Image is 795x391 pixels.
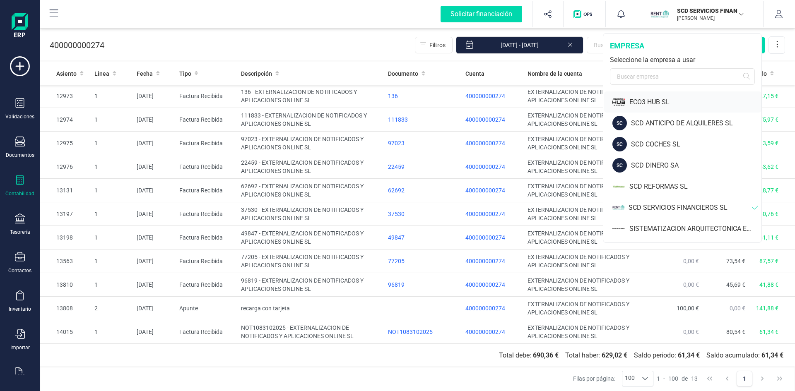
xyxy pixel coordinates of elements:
[429,41,446,49] span: Filtros
[772,371,788,386] button: Last Page
[241,70,272,78] span: Descripción
[683,281,699,288] span: 0,00 €
[91,202,133,226] td: 1
[137,70,153,78] span: Fecha
[176,132,238,155] td: Factura Recibida
[40,132,91,155] td: 12975
[133,226,176,249] td: [DATE]
[465,234,505,241] span: 400000000274
[6,152,34,158] div: Documentos
[388,115,459,124] div: 111833
[10,229,30,235] div: Tesorería
[12,13,28,40] img: Logo Finanedi
[756,140,778,146] span: 283,59 €
[10,344,30,351] div: Importar
[91,249,133,273] td: 1
[726,281,745,288] span: 45,69 €
[465,281,505,288] span: 400000000274
[388,257,459,265] div: 77205
[761,351,783,359] b: 61,34 €
[524,202,656,226] td: EXTERNALIZACION DE NOTIFICADOS Y APLICACIONES ONLINE SL
[612,200,624,215] img: SC
[238,297,385,320] td: recarga con tarjeta
[610,55,755,65] div: Seleccione la empresa a usar
[524,132,656,155] td: EXTERNALIZACION DE NOTIFICADOS Y APLICACIONES ONLINE SL
[176,155,238,179] td: Factura Recibida
[622,371,637,386] span: 100
[133,132,176,155] td: [DATE]
[40,84,91,108] td: 12973
[524,297,656,320] td: EXTERNALIZACION DE NOTIFICADOS Y APLICACIONES ONLINE SL
[756,305,778,312] span: 141,88 €
[631,118,761,128] div: SCD ANTICIPO DE ALQUILERES SL
[5,190,34,197] div: Contabilidad
[238,249,385,273] td: 77205 - EXTERNALIZACION DE NOTIFICADOS Y APLICACIONES ONLINE SL
[612,221,625,236] img: SI
[388,186,459,194] div: 62692
[56,70,77,78] span: Asiento
[524,108,656,132] td: EXTERNALIZACION DE NOTIFICADOS Y APLICACIONES ONLINE SL
[50,39,104,51] p: 400000000274
[756,211,778,217] span: 180,76 €
[40,297,91,320] td: 13808
[133,84,176,108] td: [DATE]
[40,155,91,179] td: 12976
[133,179,176,202] td: [DATE]
[647,1,753,27] button: SCSCD SERVICIOS FINANCIEROS SL[PERSON_NAME]
[238,84,385,108] td: 136 - EXTERNALIZACION DE NOTIFICADOS Y APLICACIONES ONLINE SL
[759,329,778,335] span: 61,34 €
[524,273,656,297] td: EXTERNALIZACION DE NOTIFICADOS Y APLICACIONES ONLINE SL
[631,139,761,149] div: SCD COCHES SL
[631,161,761,170] div: SCD DINERO SA
[388,328,459,336] div: NOT1083102025
[677,7,743,15] p: SCD SERVICIOS FINANCIEROS SL
[524,226,656,249] td: EXTERNALIZACION DE NOTIFICADOS Y APLICACIONES ONLINE SL
[465,305,505,312] span: 400000000274
[91,108,133,132] td: 1
[612,158,627,173] div: SC
[562,350,631,360] span: Total haber:
[524,249,656,273] td: EXTERNALIZACION DE NOTIFICADOS Y APLICACIONES ONLINE SL
[238,108,385,132] td: 111833 - EXTERNALIZACION DE NOTIFICADOS Y APLICACIONES ONLINE SL
[176,226,238,249] td: Factura Recibida
[415,37,453,53] button: Filtros
[388,281,459,289] div: 96819
[465,93,505,99] span: 400000000274
[91,226,133,249] td: 1
[91,320,133,344] td: 1
[238,320,385,344] td: NOT1083102025 - EXTERNALIZACION DE NOTIFICADOS Y APLICACIONES ONLINE SL
[8,267,31,274] div: Contactos
[176,84,238,108] td: Factura Recibida
[133,320,176,344] td: [DATE]
[756,187,778,194] span: 228,77 €
[629,203,752,213] div: SCD SERVICIOS FINANCIEROS SL
[524,179,656,202] td: EXTERNALIZACION DE NOTIFICADOS Y APLICACIONES ONLINE SL
[668,374,678,383] span: 100
[40,226,91,249] td: 13198
[91,132,133,155] td: 1
[587,37,706,53] input: Buscar
[91,297,133,320] td: 2
[91,273,133,297] td: 1
[465,329,505,335] span: 400000000274
[238,179,385,202] td: 62692 - EXTERNALIZACION DE NOTIFICADOS Y APLICACIONES ONLINE SL
[631,350,703,360] span: Saldo periodo:
[703,350,787,360] span: Saldo acumulado:
[465,163,505,170] span: 400000000274
[388,163,459,171] div: 22459
[238,155,385,179] td: 22459 - EXTERNALIZACION DE NOTIFICADOS Y APLICACIONES ONLINE SL
[133,273,176,297] td: [DATE]
[238,273,385,297] td: 96819 - EXTERNALIZACION DE NOTIFICADOS Y APLICACIONES ONLINE SL
[677,305,699,312] span: 100,00 €
[756,163,778,170] span: 263,62 €
[94,70,109,78] span: Linea
[657,374,660,383] span: 1
[176,297,238,320] td: Apunte
[465,140,505,146] span: 400000000274
[238,226,385,249] td: 49847 - EXTERNALIZACION DE NOTIFICADOS Y APLICACIONES ONLINE SL
[602,351,627,359] b: 629,02 €
[629,97,761,107] div: ECO3 HUB SL
[388,139,459,147] div: 97023
[569,1,600,27] button: Logo de OPS
[759,258,778,264] span: 87,57 €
